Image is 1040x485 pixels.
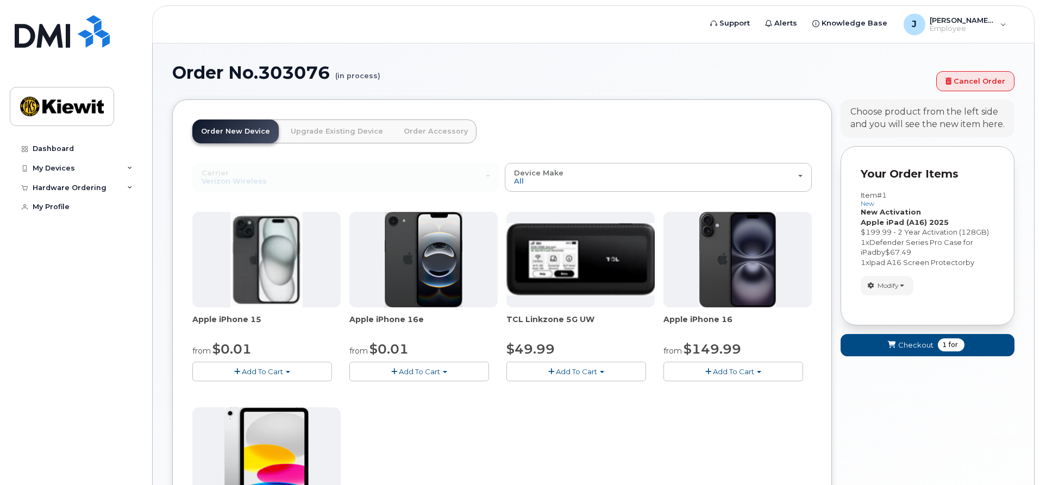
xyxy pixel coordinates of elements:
[861,258,866,267] span: 1
[861,191,887,207] h3: Item
[369,341,409,357] span: $0.01
[349,314,498,336] div: Apple iPhone 16e
[395,119,477,143] a: Order Accessory
[841,334,1014,356] button: Checkout 1 for
[850,106,1005,131] div: Choose product from the left side and you will see the new item here.
[192,362,332,381] button: Add To Cart
[349,362,489,381] button: Add To Cart
[861,200,874,207] small: new
[506,223,655,295] img: linkzone5g.png
[172,63,931,82] h1: Order No.303076
[861,237,994,257] div: x by
[684,341,741,357] span: $149.99
[506,314,655,336] div: TCL Linkzone 5G UW
[663,346,682,356] small: from
[898,340,934,350] span: Checkout
[192,314,341,336] div: Apple iPhone 15
[861,227,994,237] div: $199.99 - 2 Year Activation (128GB)
[242,367,283,376] span: Add To Cart
[506,362,646,381] button: Add To Cart
[514,177,524,185] span: All
[335,63,380,80] small: (in process)
[861,276,913,295] button: Modify
[192,119,279,143] a: Order New Device
[861,257,994,268] div: x by
[861,207,921,216] strong: New Activation
[230,212,303,307] img: iphone15.jpg
[663,314,812,336] div: Apple iPhone 16
[877,191,887,199] span: #1
[936,71,1014,91] a: Cancel Order
[663,362,803,381] button: Add To Cart
[861,218,949,226] strong: Apple iPad (A16) 2025
[505,163,812,191] button: Device Make All
[993,438,1032,477] iframe: Messenger Launcher
[399,367,440,376] span: Add To Cart
[212,341,252,357] span: $0.01
[861,238,866,247] span: 1
[713,367,754,376] span: Add To Cart
[556,367,597,376] span: Add To Cart
[699,212,776,307] img: iphone_16_plus.png
[885,248,911,256] span: $67.49
[385,212,463,307] img: iphone16e.png
[506,341,555,357] span: $49.99
[869,258,966,267] span: Ipad A16 Screen Protector
[514,168,563,177] span: Device Make
[282,119,392,143] a: Upgrade Existing Device
[942,340,947,350] span: 1
[861,238,973,257] span: Defender Series Pro Case for iPad
[192,346,211,356] small: from
[349,346,368,356] small: from
[947,340,960,350] span: for
[861,166,994,182] p: Your Order Items
[878,281,899,291] span: Modify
